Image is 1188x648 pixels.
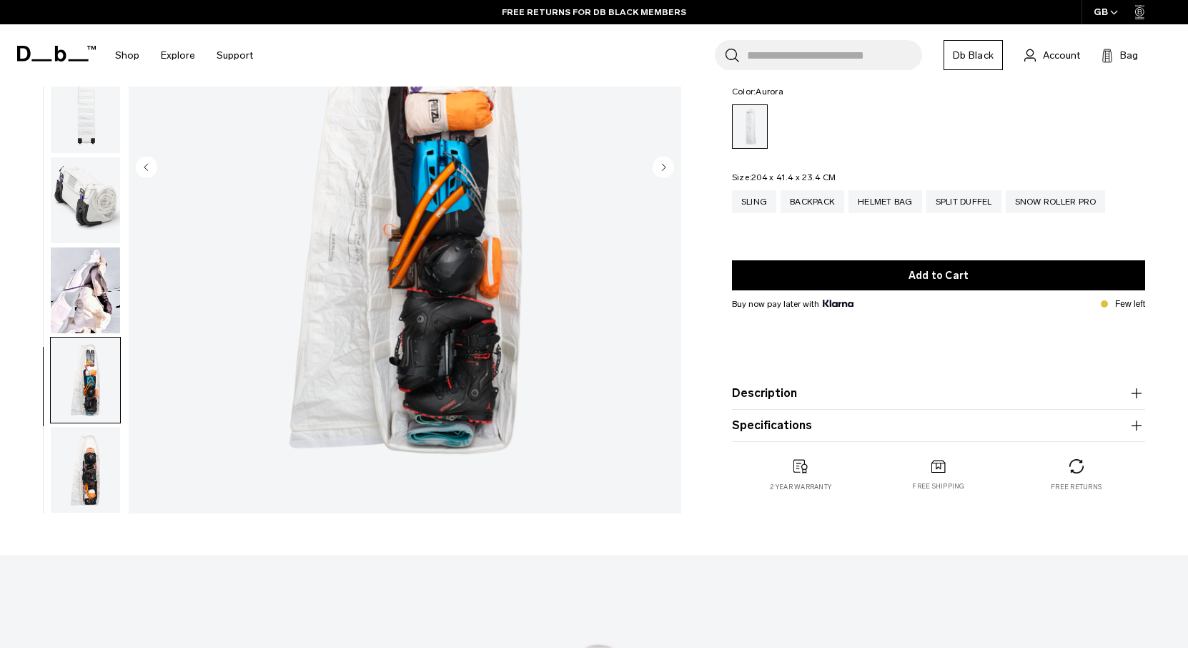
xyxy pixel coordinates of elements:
a: FREE RETURNS FOR DB BLACK MEMBERS [502,6,686,19]
a: Account [1024,46,1080,64]
a: Aurora [732,104,768,149]
legend: Color: [732,87,783,96]
span: 204 x 41.4 x 23.4 CM [751,172,836,182]
button: Add to Cart [732,260,1145,290]
p: Free shipping [912,482,964,492]
img: Weigh_Lighter_Snow_Roller_Pro_127L_5.png [51,427,120,513]
img: Weigh_Lighter_Snow_Roller_Pro_127L_4.png [51,157,120,243]
span: Buy now pay later with [732,298,853,310]
a: Sling [732,190,776,213]
button: Weigh_Lighter_Snow_Roller_Pro_127L_5.png [50,426,121,514]
legend: Size: [732,173,836,182]
span: Bag [1120,48,1138,63]
a: Support [217,30,253,81]
p: Few left [1115,298,1145,310]
p: 2 year warranty [770,482,831,492]
a: Explore [161,30,195,81]
button: Description [732,385,1145,402]
img: Weigh_Lighter_Snow_Roller_Pro_127L_3.png [51,67,120,153]
a: Db Black [944,40,1003,70]
a: Snow Roller Pro [1006,190,1106,213]
img: {"height" => 20, "alt" => "Klarna"} [823,300,853,307]
button: Previous slide [136,156,157,180]
span: Account [1043,48,1080,63]
span: Aurora [756,87,783,97]
button: Bag [1102,46,1138,64]
button: Specifications [732,417,1145,434]
button: Weigh_Lighter_Snow_Roller_Pro_127L_4.png [50,157,121,244]
button: Weigh_Lighter_Snow_Roller_Pro_127L_6.png [50,337,121,424]
img: Weigh Lighter Snow Roller Pro 127L Aurora [51,247,120,333]
button: Next slide [653,156,674,180]
button: Weigh Lighter Snow Roller Pro 127L Aurora [50,247,121,334]
nav: Main Navigation [104,24,264,87]
a: Split Duffel [926,190,1001,213]
a: Backpack [781,190,844,213]
button: Weigh_Lighter_Snow_Roller_Pro_127L_3.png [50,67,121,154]
a: Helmet Bag [848,190,922,213]
p: Free returns [1051,482,1102,492]
img: Weigh_Lighter_Snow_Roller_Pro_127L_6.png [51,338,120,423]
a: Shop [115,30,139,81]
